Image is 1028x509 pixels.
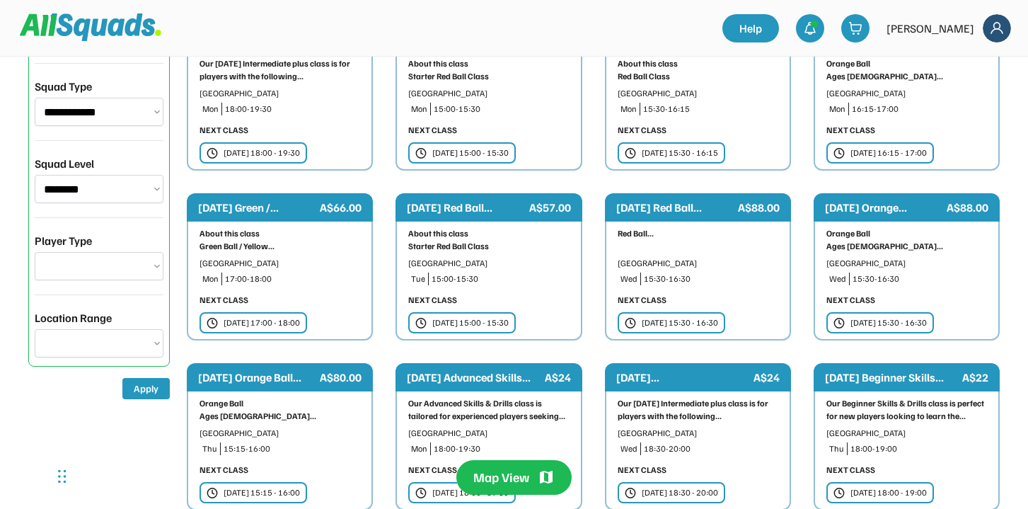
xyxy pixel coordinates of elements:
[408,227,569,253] div: About this class Starter Red Ball Class
[850,147,927,159] div: [DATE] 16:15 - 17:00
[826,397,987,423] div: Our Beginner Skills & Drills class is perfect for new players looking to learn the...
[411,442,427,455] div: Mon
[20,13,161,40] img: Squad%20Logo.svg
[850,442,987,455] div: 18:00-19:00
[853,273,987,285] div: 15:30-16:30
[408,294,457,307] div: NEXT CLASS
[411,273,425,285] div: Tue
[643,103,778,115] div: 15:30-16:15
[225,273,360,285] div: 17:00-18:00
[545,369,571,386] div: A$24
[618,124,666,137] div: NEXT CLASS
[200,257,360,270] div: [GEOGRAPHIC_DATA]
[200,124,248,137] div: NEXT CLASS
[320,369,362,386] div: A$80.00
[620,442,637,455] div: Wed
[408,427,569,440] div: [GEOGRAPHIC_DATA]
[642,316,718,329] div: [DATE] 15:30 - 16:30
[848,21,862,35] img: shopping-cart-01%20%281%29.svg
[625,147,636,159] img: clock.svg
[616,369,751,386] div: [DATE]...
[35,155,94,172] div: Squad Level
[618,397,778,423] div: Our [DATE] Intermediate plus class is for players with the following...
[224,442,360,455] div: 15:15-16:00
[35,78,92,95] div: Squad Type
[826,124,875,137] div: NEXT CLASS
[826,294,875,307] div: NEXT CLASS
[618,294,666,307] div: NEXT CLASS
[200,57,360,83] div: Our [DATE] Intermediate plus class is for players with the following...
[320,199,362,216] div: A$66.00
[833,317,845,329] img: clock.svg
[122,378,170,399] button: Apply
[408,257,569,270] div: [GEOGRAPHIC_DATA]
[198,369,317,386] div: [DATE] Orange Ball...
[983,14,1011,42] img: Frame%2018.svg
[826,87,987,100] div: [GEOGRAPHIC_DATA]
[432,316,509,329] div: [DATE] 15:00 - 15:30
[200,227,360,253] div: About this class Green Ball / Yellow...
[200,427,360,440] div: [GEOGRAPHIC_DATA]
[829,103,845,115] div: Mon
[408,57,569,83] div: About this class Starter Red Ball Class
[434,103,569,115] div: 15:00-15:30
[202,442,217,455] div: Thu
[200,397,360,423] div: Orange Ball Ages [DEMOGRAPHIC_DATA]...
[753,369,780,386] div: A$24
[644,442,778,455] div: 18:30-20:00
[826,427,987,440] div: [GEOGRAPHIC_DATA]
[738,199,780,216] div: A$88.00
[415,317,427,329] img: clock.svg
[408,397,569,423] div: Our Advanced Skills & Drills class is tailored for experienced players seeking...
[642,147,718,159] div: [DATE] 15:30 - 16:15
[852,103,987,115] div: 16:15-17:00
[618,257,778,270] div: [GEOGRAPHIC_DATA]
[415,147,427,159] img: clock.svg
[829,442,844,455] div: Thu
[207,147,218,159] img: clock.svg
[408,124,457,137] div: NEXT CLASS
[962,369,988,386] div: A$22
[224,147,300,159] div: [DATE] 18:00 - 19:30
[833,147,845,159] img: clock.svg
[207,317,218,329] img: clock.svg
[432,147,509,159] div: [DATE] 15:00 - 15:30
[408,87,569,100] div: [GEOGRAPHIC_DATA]
[407,369,541,386] div: [DATE] Advanced Skills...
[722,14,779,42] a: Help
[826,227,987,253] div: Orange Ball Ages [DEMOGRAPHIC_DATA]...
[618,57,778,83] div: About this class Red Ball Class
[618,227,778,240] div: Red Ball...
[35,309,112,326] div: Location Range
[825,369,959,386] div: [DATE] Beginner Skills...
[618,87,778,100] div: [GEOGRAPHIC_DATA]
[620,103,637,115] div: Mon
[200,294,248,307] div: NEXT CLASS
[202,103,219,115] div: Mon
[829,273,846,285] div: Wed
[803,21,817,35] img: bell-03%20%281%29.svg
[850,316,927,329] div: [DATE] 15:30 - 16:30
[411,103,427,115] div: Mon
[644,273,778,285] div: 15:30-16:30
[434,442,569,455] div: 18:00-19:30
[202,273,219,285] div: Mon
[625,317,636,329] img: clock.svg
[616,199,735,216] div: [DATE] Red Ball...
[35,232,92,249] div: Player Type
[407,199,526,216] div: [DATE] Red Ball...
[200,87,360,100] div: [GEOGRAPHIC_DATA]
[620,273,637,285] div: Wed
[947,199,988,216] div: A$88.00
[225,103,360,115] div: 18:00-19:30
[198,199,317,216] div: [DATE] Green /...
[432,273,569,285] div: 15:00-15:30
[618,427,778,440] div: [GEOGRAPHIC_DATA]
[224,316,300,329] div: [DATE] 17:00 - 18:00
[825,199,944,216] div: [DATE] Orange...
[473,469,529,486] div: Map View
[529,199,571,216] div: A$57.00
[886,20,974,37] div: [PERSON_NAME]
[826,257,987,270] div: [GEOGRAPHIC_DATA]
[826,57,987,83] div: Orange Ball Ages [DEMOGRAPHIC_DATA]...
